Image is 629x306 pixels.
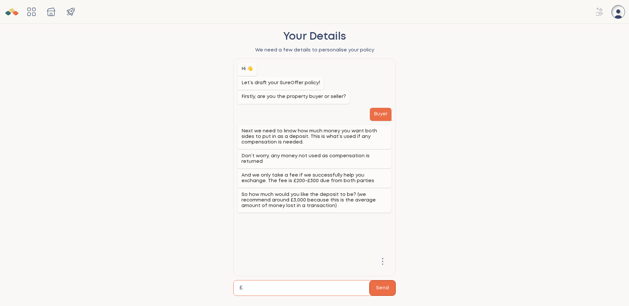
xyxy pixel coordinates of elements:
span: Products [63,4,79,20]
div: Next we need to know how much money you want both sides to put in as a deposit. This is what’s us... [238,125,391,149]
button: £ [370,280,395,296]
span: Refer for £30 [592,4,607,20]
div: Firstly, are you the property buyer or seller? [238,90,350,104]
p: We need a few details to personalise your policy [255,46,374,54]
span: Dashboard [24,4,39,20]
div: Let’s draft your SureOffer policy! [238,77,324,90]
div: Don’t worry, any money not used as compensation is returned [238,150,391,168]
h2: Your Details [255,28,374,46]
div: So how much would you like the deposit to be? (we recommend around £3,000 because this is the ave... [238,188,391,213]
span: Properties [43,4,59,20]
div: Hi 👋 [238,63,257,76]
input: £Send [249,280,370,296]
div: And we only take a fee if we successfully help you exchange. The fee is £200-£300 due from both p... [238,169,391,188]
div: £ [234,280,249,296]
div: Buyer [370,108,391,121]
